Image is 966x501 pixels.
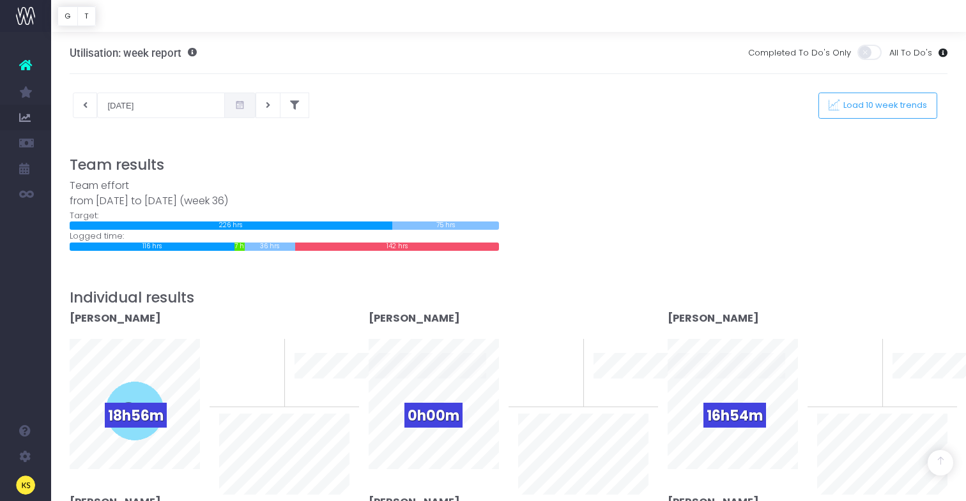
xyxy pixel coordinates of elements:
[295,382,349,407] span: 10 week trend
[254,339,275,360] span: 0%
[234,243,244,251] div: 7 hrs
[57,6,96,26] div: Vertical button group
[70,47,197,59] h3: Utilisation: week report
[553,339,574,360] span: 0%
[70,243,235,251] div: 116 hrs
[839,100,928,111] span: Load 10 week trends
[748,47,851,59] span: Completed To Do's Only
[70,178,499,209] div: Team effort from [DATE] to [DATE] (week 36)
[16,475,35,495] img: images/default_profile_image.png
[889,47,932,59] span: All To Do's
[893,382,947,407] span: 10 week trend
[818,93,937,119] button: Load 10 week trends
[60,178,509,251] div: Target: Logged time:
[219,360,272,373] span: To last week
[70,221,392,230] div: 226 hrs
[404,403,463,428] span: 0h00m
[105,403,167,428] span: 18h56m
[594,382,648,407] span: 10 week trend
[817,360,870,373] span: To last week
[70,289,948,306] h3: Individual results
[518,360,571,373] span: To last week
[70,156,948,174] h3: Team results
[392,221,499,230] div: 75 hrs
[245,243,296,251] div: 36 hrs
[77,6,96,26] button: T
[852,339,873,360] span: 0%
[70,311,161,325] strong: [PERSON_NAME]
[57,6,78,26] button: G
[668,311,759,325] strong: [PERSON_NAME]
[369,311,460,325] strong: [PERSON_NAME]
[295,243,499,251] div: 142 hrs
[703,403,766,428] span: 16h54m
